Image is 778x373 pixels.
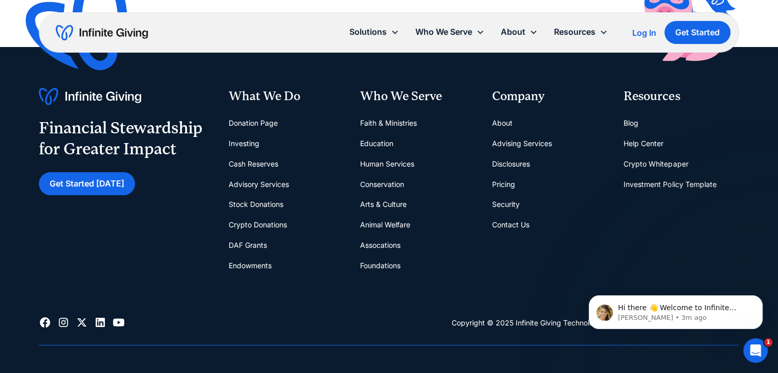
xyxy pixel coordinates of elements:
div: Solutions [349,25,387,39]
div: What We Do [228,88,344,105]
a: Pricing [492,174,515,195]
span: 1 [764,338,772,346]
div: Copyright © 2025 Infinite Giving Technologies, Inc. [452,317,624,329]
a: Human Services [360,154,414,174]
div: Log In [632,29,656,37]
a: Donation Page [228,113,277,133]
a: home [56,25,148,41]
div: Resources [546,21,616,43]
a: Investment Policy Template [624,174,716,195]
div: Financial Stewardship for Greater Impact [39,118,203,160]
div: Solutions [341,21,407,43]
a: Cash Reserves [228,154,278,174]
div: Resources [624,88,739,105]
a: Stock Donations [228,194,283,215]
a: Faith & Ministries [360,113,417,133]
div: About [501,25,525,39]
div: About [493,21,546,43]
a: Investing [228,133,259,154]
div: Who We Serve [415,25,472,39]
iframe: Intercom notifications message [573,274,778,345]
a: Conservation [360,174,404,195]
a: Assocations [360,235,401,255]
a: Crypto Donations [228,215,286,235]
a: About [492,113,513,133]
a: Foundations [360,255,401,276]
a: Endowments [228,255,271,276]
iframe: Intercom live chat [743,338,768,363]
a: Disclosures [492,154,530,174]
a: Blog [624,113,638,133]
a: Arts & Culture [360,194,407,215]
a: Log In [632,27,656,39]
div: Resources [554,25,595,39]
a: Animal Welfare [360,215,410,235]
a: DAF Grants [228,235,266,255]
a: Contact Us [492,215,529,235]
a: Get Started [DATE] [39,172,135,195]
div: Who We Serve [407,21,493,43]
div: Company [492,88,608,105]
a: Help Center [624,133,663,154]
a: Crypto Whitepaper [624,154,688,174]
a: Get Started [664,21,730,44]
div: Who We Serve [360,88,476,105]
a: Advising Services [492,133,552,154]
a: Education [360,133,393,154]
a: Advisory Services [228,174,288,195]
a: Security [492,194,520,215]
